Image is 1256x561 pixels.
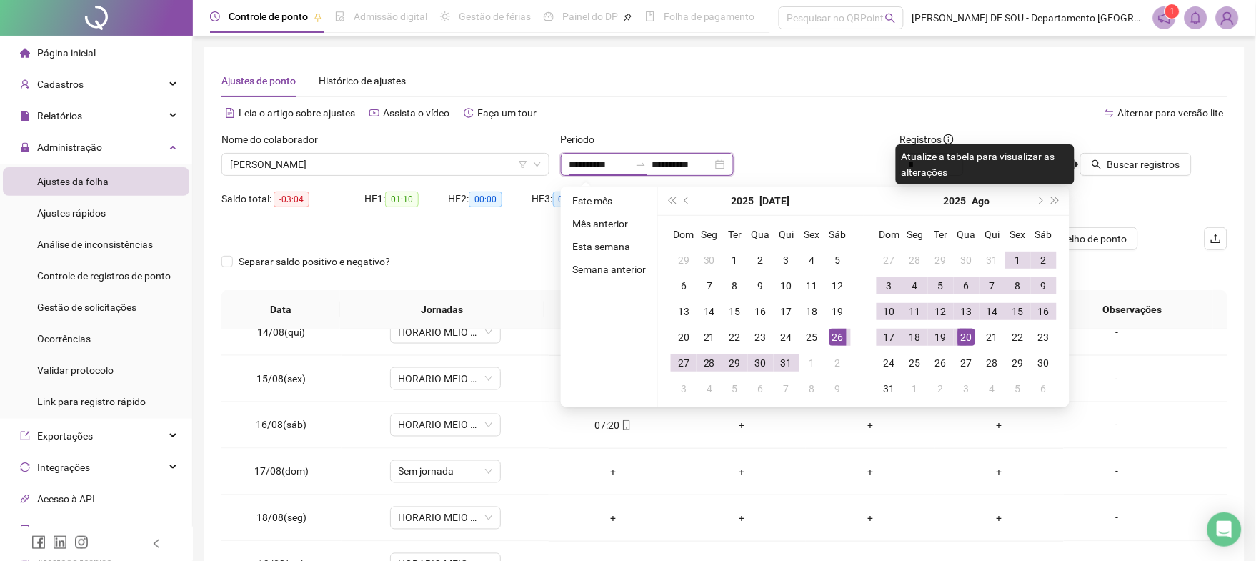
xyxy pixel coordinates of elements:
td: 2025-08-11 [902,299,928,324]
span: Gestão de solicitações [37,302,136,313]
td: 2025-08-05 [722,376,748,402]
td: 2025-07-01 [722,247,748,273]
th: Sáb [825,222,851,247]
td: 2025-08-12 [928,299,954,324]
span: filter [519,160,527,169]
span: Análise de inconsistências [37,239,153,250]
div: + [560,464,666,480]
div: 27 [881,252,898,269]
div: + [689,417,794,433]
div: 9 [829,380,847,397]
td: 2025-08-16 [1031,299,1057,324]
div: 1 [1010,252,1027,269]
div: 5 [932,277,950,294]
div: 15 [727,303,744,320]
td: 2025-07-15 [722,299,748,324]
button: prev-year [679,187,695,215]
td: 2025-07-18 [799,299,825,324]
th: Qua [954,222,980,247]
div: 31 [984,252,1001,269]
td: 2025-07-04 [799,247,825,273]
td: 2025-08-02 [825,350,851,376]
div: 9 [752,277,769,294]
div: 28 [701,354,718,372]
td: 2025-08-20 [954,324,980,350]
th: Qua [748,222,774,247]
span: file-text [225,108,235,118]
div: 24 [881,354,898,372]
div: 1 [907,380,924,397]
div: Atualize a tabela para visualizar as alterações [896,144,1075,184]
span: HORARIO MEIO EXPEDIENTE [399,414,492,436]
td: 2025-07-17 [774,299,799,324]
td: 2025-07-25 [799,324,825,350]
sup: 1 [1165,4,1180,19]
span: Aceite de uso [37,525,96,536]
div: 28 [907,252,924,269]
th: Qui [980,222,1005,247]
label: Nome do colaborador [221,131,327,147]
span: Administração [37,142,102,153]
span: -03:04 [274,192,309,207]
td: 2025-07-28 [902,247,928,273]
div: 6 [958,277,975,294]
li: Esta semana [567,238,652,255]
div: 30 [958,252,975,269]
td: 2025-07-12 [825,273,851,299]
td: 2025-07-03 [774,247,799,273]
div: 11 [907,303,924,320]
span: swap-right [635,159,647,170]
div: 7 [701,277,718,294]
div: 22 [727,329,744,346]
div: 10 [778,277,795,294]
td: 2025-07-20 [671,324,697,350]
div: 5 [727,380,744,397]
button: next-year [1032,187,1047,215]
div: - [1075,324,1160,340]
span: audit [20,525,30,535]
span: swap [1105,108,1115,118]
span: HORARIO MEIO EXPEDIENTE [399,507,492,529]
td: 2025-07-31 [980,247,1005,273]
span: Painel do DP [562,11,618,22]
td: 2025-08-24 [877,350,902,376]
td: 2025-07-23 [748,324,774,350]
span: mobile [620,420,632,430]
div: 5 [1010,380,1027,397]
div: Saldo total: [221,191,364,207]
span: 1 [1170,6,1175,16]
div: 28 [984,354,1001,372]
div: 3 [881,277,898,294]
td: 2025-08-19 [928,324,954,350]
span: Cadastros [37,79,84,90]
td: 2025-09-06 [1031,376,1057,402]
li: Semana anterior [567,261,652,278]
span: file [20,111,30,121]
span: Ajustes de ponto [221,75,296,86]
span: [PERSON_NAME] DE SOU - Departamento [GEOGRAPHIC_DATA] [912,10,1145,26]
span: Separar saldo positivo e negativo? [233,254,396,269]
span: Sem jornada [399,461,492,482]
td: 2025-07-21 [697,324,722,350]
td: 2025-08-02 [1031,247,1057,273]
div: 29 [675,252,692,269]
div: 4 [984,380,1001,397]
td: 2025-07-10 [774,273,799,299]
td: 2025-09-02 [928,376,954,402]
th: Dom [671,222,697,247]
td: 2025-06-29 [671,247,697,273]
div: HE 2: [448,191,532,207]
td: 2025-08-14 [980,299,1005,324]
td: 2025-07-26 [825,324,851,350]
div: 12 [829,277,847,294]
div: + [947,464,1052,480]
td: 2025-07-28 [697,350,722,376]
td: 2025-07-07 [697,273,722,299]
td: 2025-07-29 [928,247,954,273]
div: 26 [829,329,847,346]
div: 7 [984,277,1001,294]
div: 3 [675,380,692,397]
div: 6 [1035,380,1052,397]
td: 2025-08-05 [928,273,954,299]
span: HORARIO MEIO EXPEDIENTE [399,368,492,389]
